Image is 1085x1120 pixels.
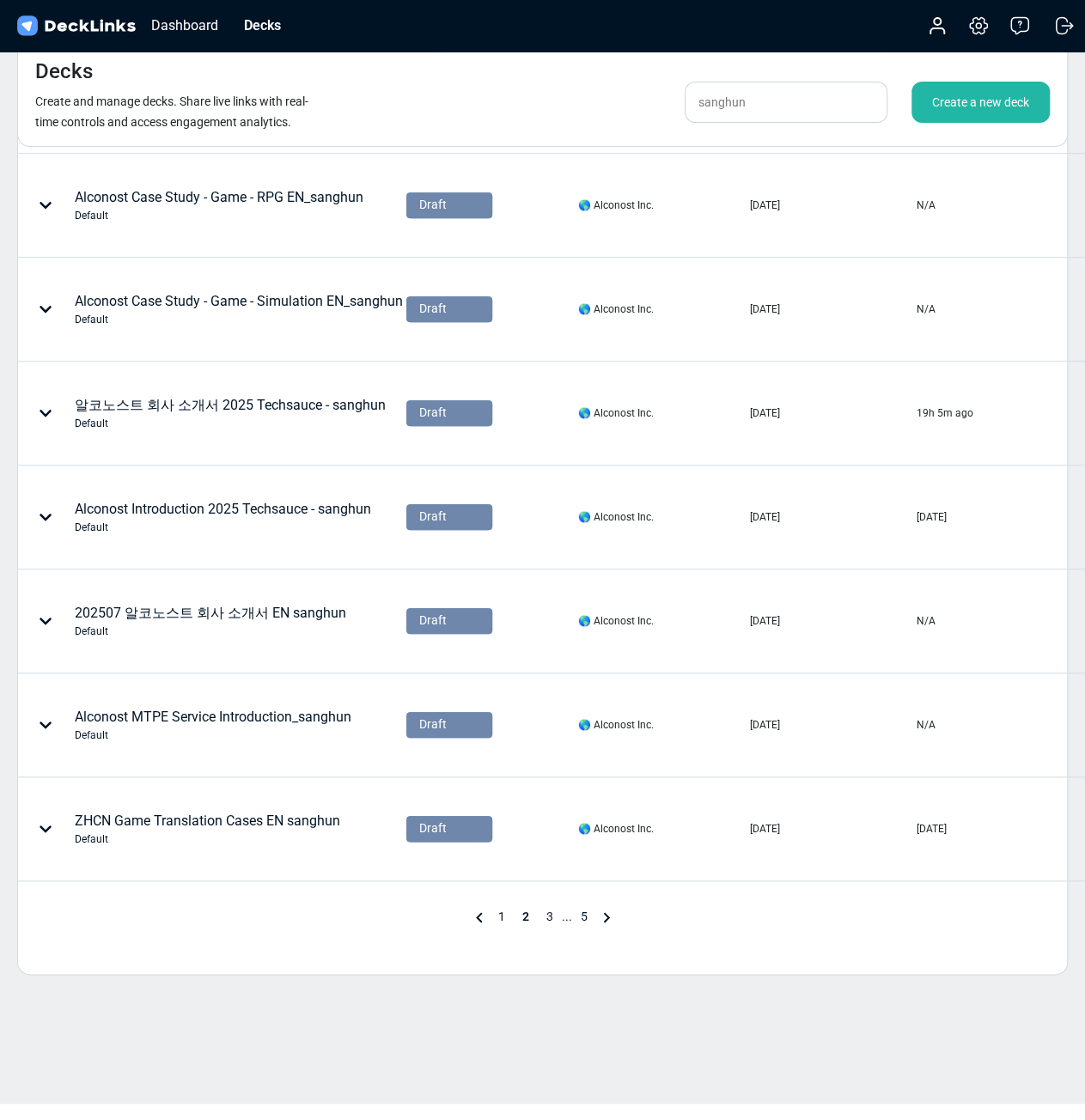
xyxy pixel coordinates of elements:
[419,300,447,318] span: Draft
[419,404,447,422] span: Draft
[578,301,654,317] div: 🌎 Alconost Inc.
[538,910,562,923] span: 3
[750,509,780,525] div: [DATE]
[419,196,447,214] span: Draft
[35,94,308,129] small: Create and manage decks. Share live links with real-time controls and access engagement analytics.
[750,717,780,733] div: [DATE]
[578,717,654,733] div: 🌎 Alconost Inc.
[75,831,340,847] div: Default
[685,82,887,123] input: Search
[75,603,346,639] div: 202507 알코노스트 회사 소개서 EN sanghun
[578,198,654,213] div: 🌎 Alconost Inc.
[578,613,654,629] div: 🌎 Alconost Inc.
[750,613,780,629] div: [DATE]
[14,14,138,39] img: DeckLinks
[578,509,654,525] div: 🌎 Alconost Inc.
[75,727,351,743] div: Default
[916,509,946,525] div: [DATE]
[916,613,935,629] div: N/A
[572,910,596,923] span: 5
[578,405,654,421] div: 🌎 Alconost Inc.
[490,910,514,923] span: 1
[75,624,346,639] div: Default
[75,395,386,431] div: 알코노스트 회사 소개서 2025 Techsauce - sanghun
[750,405,780,421] div: [DATE]
[750,198,780,213] div: [DATE]
[75,291,403,327] div: Alconost Case Study - Game - Simulation EN_sanghun
[578,821,654,837] div: 🌎 Alconost Inc.
[562,910,572,923] span: ...
[916,301,935,317] div: N/A
[916,198,935,213] div: N/A
[143,15,227,36] div: Dashboard
[916,821,946,837] div: [DATE]
[75,707,351,743] div: Alconost MTPE Service Introduction_sanghun
[75,187,363,223] div: Alconost Case Study - Game - RPG EN_sanghun
[75,499,371,535] div: Alconost Introduction 2025 Techsauce - sanghun
[75,312,403,327] div: Default
[916,405,972,421] div: 19h 5m ago
[75,811,340,847] div: ZHCN Game Translation Cases EN sanghun
[911,82,1050,123] div: Create a new deck
[419,508,447,526] span: Draft
[916,717,935,733] div: N/A
[419,819,447,837] span: Draft
[750,821,780,837] div: [DATE]
[75,208,363,223] div: Default
[35,59,93,84] h4: Decks
[750,301,780,317] div: [DATE]
[235,15,290,36] div: Decks
[514,910,538,923] span: 2
[75,416,386,431] div: Default
[419,715,447,733] span: Draft
[75,520,371,535] div: Default
[419,612,447,630] span: Draft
